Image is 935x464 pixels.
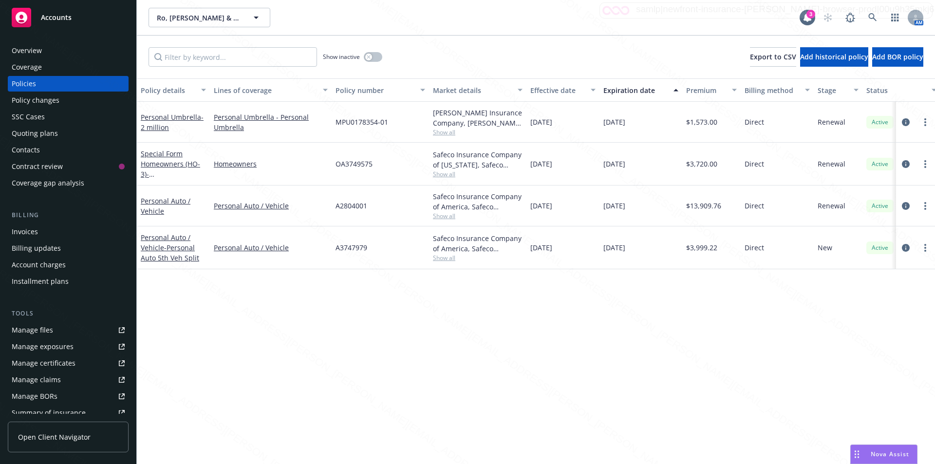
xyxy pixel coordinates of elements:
span: [DATE] [530,159,552,169]
button: Add BOR policy [872,47,923,67]
div: Policies [12,76,36,92]
span: New [818,242,832,253]
span: [DATE] [603,242,625,253]
span: Open Client Navigator [18,432,91,442]
a: circleInformation [900,158,912,170]
a: Manage BORs [8,389,129,404]
a: Invoices [8,224,129,240]
a: Switch app [885,8,905,27]
a: Account charges [8,257,129,273]
a: Start snowing [818,8,838,27]
span: Direct [745,117,764,127]
div: Effective date [530,85,585,95]
a: more [919,200,931,212]
a: Summary of insurance [8,405,129,421]
a: Manage certificates [8,355,129,371]
div: Billing [8,210,129,220]
div: [PERSON_NAME] Insurance Company, [PERSON_NAME] Insurance, Personal Umbrella [433,108,523,128]
a: Personal Auto / Vehicle [214,242,328,253]
a: Personal Auto / Vehicle [141,196,190,216]
span: Show all [433,128,523,136]
span: MPU0178354-01 [336,117,388,127]
span: Add historical policy [800,52,868,61]
a: circleInformation [900,116,912,128]
div: Expiration date [603,85,668,95]
span: Renewal [818,159,845,169]
span: Ro, [PERSON_NAME] & [PERSON_NAME], Song [157,13,241,23]
button: Add historical policy [800,47,868,67]
button: Policy details [137,78,210,102]
span: Show all [433,170,523,178]
a: more [919,116,931,128]
a: Personal Auto / Vehicle [141,233,199,262]
span: A3747979 [336,242,367,253]
div: Installment plans [12,274,69,289]
button: Policy number [332,78,429,102]
button: Billing method [741,78,814,102]
a: SSC Cases [8,109,129,125]
a: Coverage [8,59,129,75]
button: Nova Assist [850,445,917,464]
div: Quoting plans [12,126,58,141]
a: Special Form Homeowners (HO-3) [141,149,203,189]
a: Billing updates [8,241,129,256]
div: Invoices [12,224,38,240]
div: Safeco Insurance Company of America, Safeco Insurance (Liberty Mutual) [433,233,523,254]
span: Active [870,160,890,168]
button: Premium [682,78,741,102]
span: Active [870,202,890,210]
span: OA3749575 [336,159,373,169]
span: A2804001 [336,201,367,211]
div: Status [866,85,926,95]
span: Direct [745,242,764,253]
div: Contract review [12,159,63,174]
a: more [919,158,931,170]
span: - 2 million [141,112,204,132]
a: Manage exposures [8,339,129,354]
a: Contract review [8,159,129,174]
div: Safeco Insurance Company of America, Safeco Insurance [433,191,523,212]
a: Installment plans [8,274,129,289]
div: Contacts [12,142,40,158]
a: Manage files [8,322,129,338]
a: Accounts [8,4,129,31]
span: Export to CSV [750,52,796,61]
a: circleInformation [900,242,912,254]
a: Manage claims [8,372,129,388]
span: [DATE] [530,201,552,211]
span: Show all [433,254,523,262]
button: Expiration date [599,78,682,102]
a: circleInformation [900,200,912,212]
button: Stage [814,78,862,102]
a: Quoting plans [8,126,129,141]
button: Market details [429,78,526,102]
div: Manage exposures [12,339,74,354]
div: Coverage gap analysis [12,175,84,191]
span: [DATE] [603,117,625,127]
div: Coverage [12,59,42,75]
span: Direct [745,159,764,169]
div: Drag to move [851,445,863,464]
span: Active [870,118,890,127]
div: Policy details [141,85,195,95]
div: Overview [12,43,42,58]
div: Tools [8,309,129,318]
span: $3,720.00 [686,159,717,169]
span: [DATE] [530,242,552,253]
div: Billing updates [12,241,61,256]
input: Filter by keyword... [149,47,317,67]
div: Billing method [745,85,799,95]
span: $1,573.00 [686,117,717,127]
a: Coverage gap analysis [8,175,129,191]
a: Personal Auto / Vehicle [214,201,328,211]
div: SSC Cases [12,109,45,125]
span: [DATE] [603,201,625,211]
button: Ro, [PERSON_NAME] & [PERSON_NAME], Song [149,8,270,27]
a: Report a Bug [841,8,860,27]
div: Market details [433,85,512,95]
div: 3 [806,10,815,19]
div: Manage BORs [12,389,57,404]
a: Overview [8,43,129,58]
div: Manage files [12,322,53,338]
span: - Personal Auto 5th Veh Split [141,243,199,262]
